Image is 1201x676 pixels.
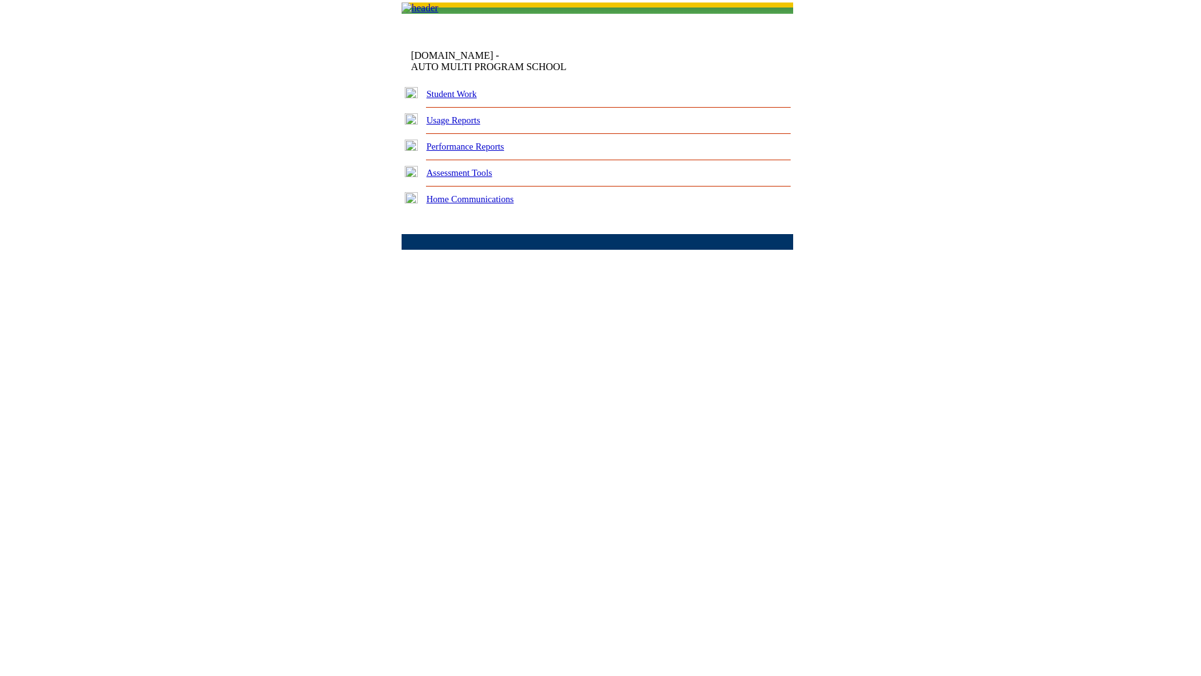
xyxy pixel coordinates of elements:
a: Performance Reports [427,141,504,151]
a: Student Work [427,89,477,99]
a: Usage Reports [427,115,480,125]
img: plus.gif [405,192,418,203]
img: plus.gif [405,87,418,98]
a: Home Communications [427,194,514,204]
img: plus.gif [405,140,418,151]
img: header [402,3,438,14]
a: Assessment Tools [427,168,492,178]
nobr: AUTO MULTI PROGRAM SCHOOL [411,61,566,72]
img: plus.gif [405,113,418,125]
img: plus.gif [405,166,418,177]
td: [DOMAIN_NAME] - [411,50,641,73]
